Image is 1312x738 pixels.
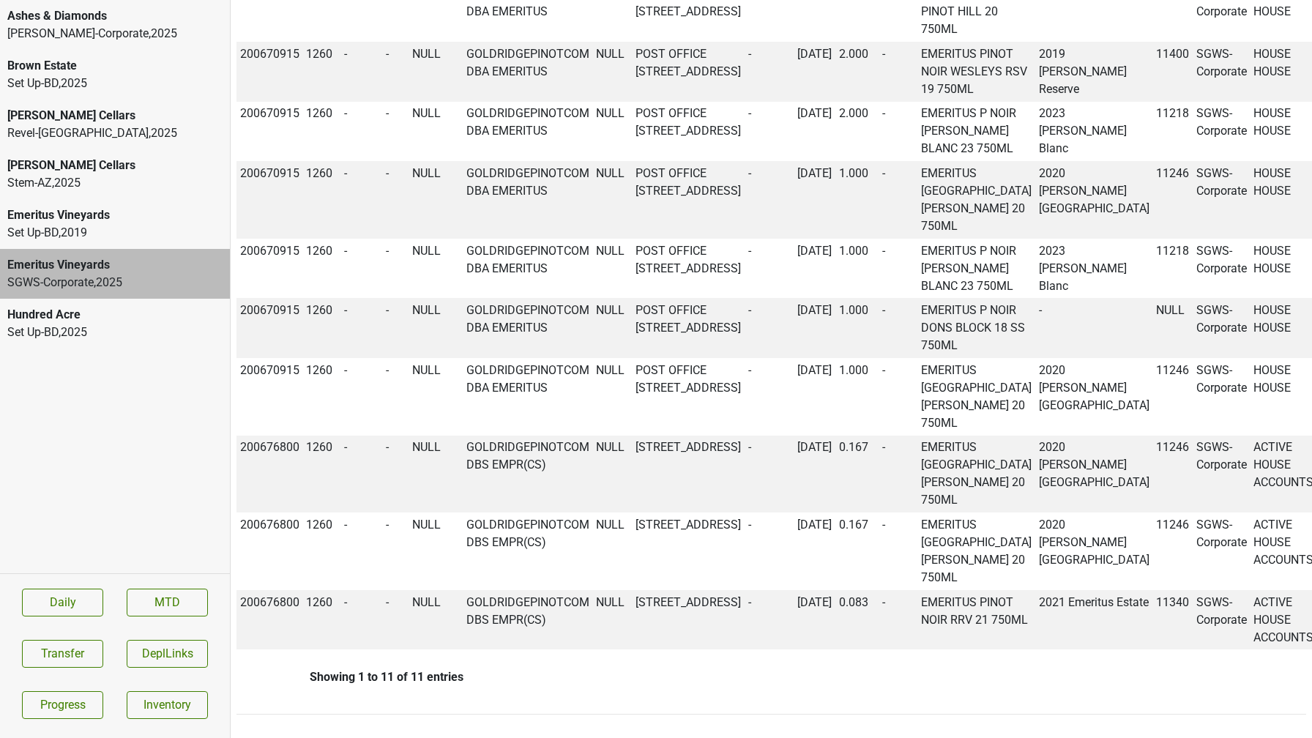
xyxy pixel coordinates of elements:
[917,239,1035,299] td: EMERITUS P NOIR [PERSON_NAME] BLANC 23 750ML
[7,25,223,42] div: [PERSON_NAME]-Corporate , 2025
[463,239,593,299] td: GOLDRIDGEPINOTCOM DBA EMERITUS
[382,590,409,650] td: -
[632,436,745,513] td: [STREET_ADDRESS]
[1035,42,1153,102] td: 2019 [PERSON_NAME] Reserve
[917,42,1035,102] td: EMERITUS PINOT NOIR WESLEYS RSV 19 750ML
[632,161,745,239] td: POST OFFICE [STREET_ADDRESS]
[382,161,409,239] td: -
[745,512,794,590] td: -
[794,102,835,162] td: [DATE]
[835,239,879,299] td: 1.000
[1035,358,1153,436] td: 2020 [PERSON_NAME][GEOGRAPHIC_DATA]
[745,239,794,299] td: -
[340,42,382,102] td: -
[463,161,593,239] td: GOLDRIDGEPINOTCOM DBA EMERITUS
[879,590,918,650] td: -
[463,590,593,650] td: GOLDRIDGEPINOTCOM DBS EMPR(CS)
[236,436,303,513] td: 200676800
[303,358,341,436] td: 1260
[879,42,918,102] td: -
[382,42,409,102] td: -
[409,512,463,590] td: NULL
[236,358,303,436] td: 200670915
[1193,358,1250,436] td: SGWS-Corporate
[7,256,223,274] div: Emeritus Vineyards
[7,124,223,142] div: Revel-[GEOGRAPHIC_DATA] , 2025
[794,358,835,436] td: [DATE]
[463,512,593,590] td: GOLDRIDGEPINOTCOM DBS EMPR(CS)
[7,157,223,174] div: [PERSON_NAME] Cellars
[382,512,409,590] td: -
[382,298,409,358] td: -
[835,42,879,102] td: 2.000
[340,298,382,358] td: -
[632,239,745,299] td: POST OFFICE [STREET_ADDRESS]
[236,239,303,299] td: 200670915
[340,102,382,162] td: -
[593,161,633,239] td: NULL
[303,42,341,102] td: 1260
[409,42,463,102] td: NULL
[7,306,223,324] div: Hundred Acre
[1193,161,1250,239] td: SGWS-Corporate
[340,512,382,590] td: -
[236,512,303,590] td: 200676800
[745,436,794,513] td: -
[835,298,879,358] td: 1.000
[1035,102,1153,162] td: 2023 [PERSON_NAME] Blanc
[879,436,918,513] td: -
[409,298,463,358] td: NULL
[745,102,794,162] td: -
[593,42,633,102] td: NULL
[632,590,745,650] td: [STREET_ADDRESS]
[593,102,633,162] td: NULL
[632,42,745,102] td: POST OFFICE [STREET_ADDRESS]
[1035,512,1153,590] td: 2020 [PERSON_NAME][GEOGRAPHIC_DATA]
[236,670,463,684] div: Showing 1 to 11 of 11 entries
[917,512,1035,590] td: EMERITUS [GEOGRAPHIC_DATA][PERSON_NAME] 20 750ML
[1152,436,1193,513] td: 11246
[409,239,463,299] td: NULL
[1193,512,1250,590] td: SGWS-Corporate
[7,274,223,291] div: SGWS-Corporate , 2025
[745,358,794,436] td: -
[7,206,223,224] div: Emeritus Vineyards
[794,298,835,358] td: [DATE]
[879,239,918,299] td: -
[593,436,633,513] td: NULL
[7,107,223,124] div: [PERSON_NAME] Cellars
[917,590,1035,650] td: EMERITUS PINOT NOIR RRV 21 750ML
[632,512,745,590] td: [STREET_ADDRESS]
[463,298,593,358] td: GOLDRIDGEPINOTCOM DBA EMERITUS
[835,102,879,162] td: 2.000
[1035,161,1153,239] td: 2020 [PERSON_NAME][GEOGRAPHIC_DATA]
[593,358,633,436] td: NULL
[1193,42,1250,102] td: SGWS-Corporate
[409,436,463,513] td: NULL
[1035,298,1153,358] td: -
[303,590,341,650] td: 1260
[1152,161,1193,239] td: 11246
[593,298,633,358] td: NULL
[409,161,463,239] td: NULL
[794,512,835,590] td: [DATE]
[236,102,303,162] td: 200670915
[794,590,835,650] td: [DATE]
[303,298,341,358] td: 1260
[879,512,918,590] td: -
[463,358,593,436] td: GOLDRIDGEPINOTCOM DBA EMERITUS
[127,691,208,719] a: Inventory
[1193,436,1250,513] td: SGWS-Corporate
[745,161,794,239] td: -
[745,298,794,358] td: -
[593,590,633,650] td: NULL
[463,436,593,513] td: GOLDRIDGEPINOTCOM DBS EMPR(CS)
[835,358,879,436] td: 1.000
[236,42,303,102] td: 200670915
[1152,239,1193,299] td: 11218
[1193,298,1250,358] td: SGWS-Corporate
[1152,590,1193,650] td: 11340
[632,102,745,162] td: POST OFFICE [STREET_ADDRESS]
[236,161,303,239] td: 200670915
[835,512,879,590] td: 0.167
